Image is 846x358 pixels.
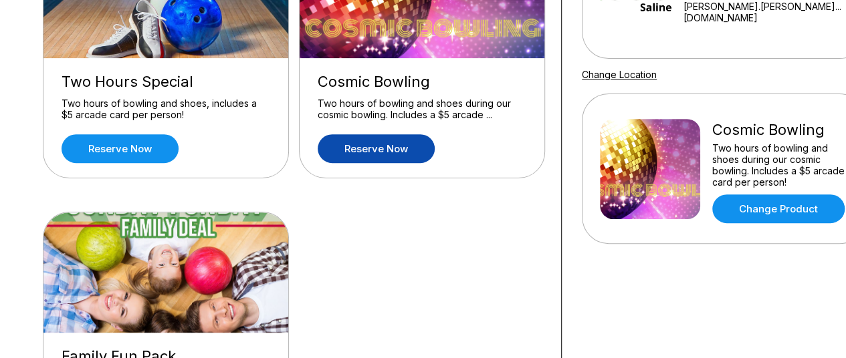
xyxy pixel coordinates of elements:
div: Two Hours Special [62,73,270,91]
a: Change Location [582,69,657,80]
div: Two hours of bowling and shoes during our cosmic bowling. Includes a $5 arcade ... [318,98,526,121]
a: Reserve now [62,134,179,163]
a: Change Product [712,194,845,223]
img: Cosmic Bowling [600,119,700,219]
img: Family Fun Pack [43,212,290,333]
a: Reserve now [318,134,435,163]
div: Cosmic Bowling [318,73,526,91]
div: Two hours of bowling and shoes, includes a $5 arcade card per person! [62,98,270,121]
